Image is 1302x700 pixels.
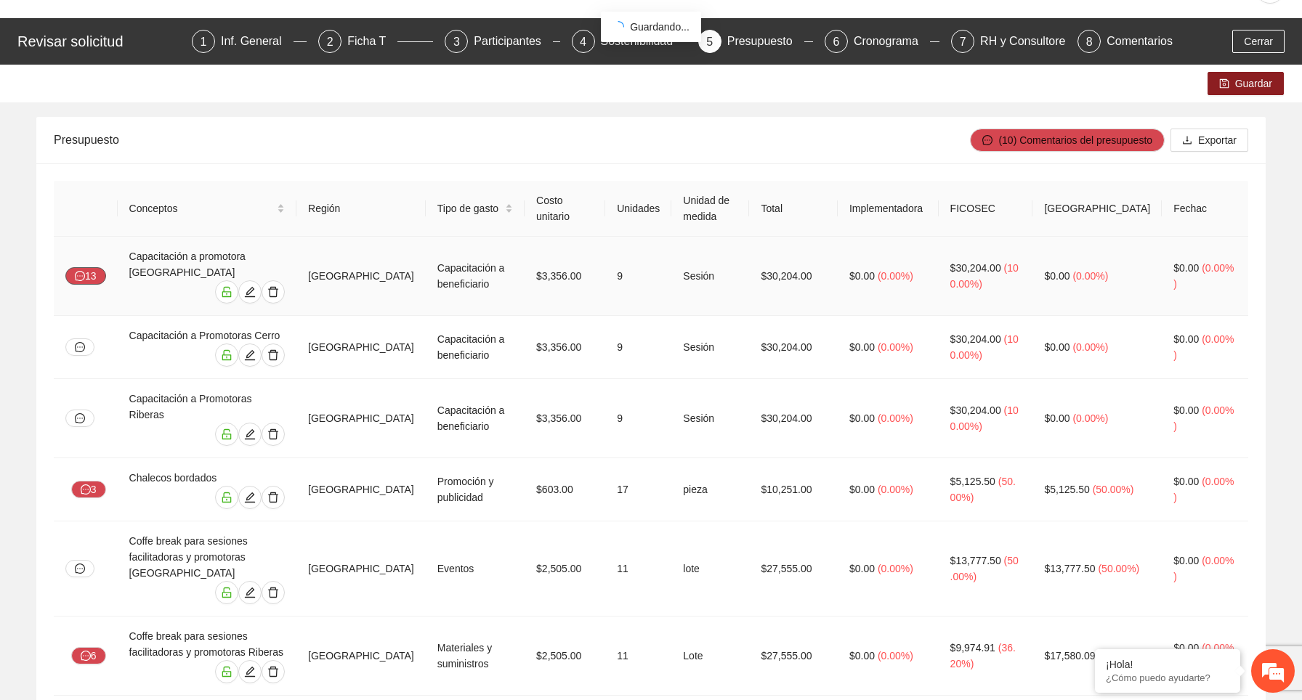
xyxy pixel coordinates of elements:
div: Coffe break para sesiones facilitadoras y promotoras [GEOGRAPHIC_DATA] [129,533,285,581]
span: ( 0.00% ) [1173,476,1234,503]
span: $0.00 [849,484,875,495]
div: 7RH y Consultores [951,30,1066,53]
span: unlock [216,428,238,440]
span: $30,204.00 [950,333,1001,345]
th: Implementadora [838,181,939,237]
span: ( 100.00% ) [950,262,1019,290]
button: delete [262,660,285,683]
span: Tipo de gasto [437,200,502,216]
span: 6 [833,36,839,48]
td: 9 [605,379,671,458]
span: edit [239,349,261,361]
span: ( 0.00% ) [1072,341,1108,353]
span: ( 0.00% ) [1173,642,1234,670]
span: message [982,135,992,147]
td: Capacitación a beneficiario [426,237,525,316]
th: Unidad de medida [671,181,749,237]
span: message [75,413,85,423]
span: Guardando... [630,21,690,33]
span: Estamos en línea. [84,194,201,341]
span: $9,974.91 [950,642,995,654]
span: delete [262,428,284,440]
span: edit [239,286,261,298]
td: Sesión [671,316,749,379]
td: Capacitación a beneficiario [426,316,525,379]
div: Coffe break para sesiones facilitadoras y promotoras Riberas [129,628,285,660]
td: $3,356.00 [525,237,605,316]
span: download [1182,135,1192,147]
td: $30,204.00 [749,237,838,316]
span: message [75,563,85,574]
div: Capacitación a Promotoras Cerro [129,327,285,343]
td: [GEOGRAPHIC_DATA] [296,316,426,379]
span: edit [239,587,261,598]
span: Exportar [1198,132,1237,148]
span: edit [239,492,261,503]
span: $0.00 [1173,555,1199,566]
td: pieza [671,458,749,521]
span: $0.00 [1044,270,1069,282]
span: delete [262,286,284,298]
div: 6Cronograma [825,30,939,53]
div: Participantes [474,30,553,53]
span: unlock [216,349,238,361]
div: Ficha T [347,30,397,53]
span: ( 0.00% ) [1173,555,1234,582]
button: delete [262,423,285,446]
td: Capacitación a beneficiario [426,379,525,458]
span: ( 0.00% ) [878,484,913,495]
td: [GEOGRAPHIC_DATA] [296,521,426,616]
td: 9 [605,237,671,316]
div: Comentarios [1107,30,1173,53]
td: Sesión [671,379,749,458]
button: edit [238,343,262,367]
span: ( 100.00% ) [950,404,1019,432]
textarea: Escriba su mensaje y pulse “Intro” [7,396,277,447]
button: unlock [215,486,238,509]
button: downloadExportar [1170,129,1248,152]
span: ( 0.00% ) [878,270,913,282]
button: delete [262,280,285,304]
button: message3 [71,481,106,498]
td: $30,204.00 [749,379,838,458]
td: 17 [605,458,671,521]
span: $0.00 [1173,404,1199,416]
button: delete [262,581,285,604]
span: loading [610,19,626,35]
button: delete [262,343,285,367]
div: Cronograma [854,30,930,53]
span: ( 0.00% ) [878,412,913,424]
span: unlock [216,666,238,677]
div: Inf. General [221,30,294,53]
button: message6 [71,647,106,664]
th: Unidades [605,181,671,237]
td: [GEOGRAPHIC_DATA] [296,379,426,458]
div: 4Sostenibilidad [572,30,687,53]
td: $2,505.00 [525,521,605,616]
span: $5,125.50 [950,476,995,487]
span: $0.00 [849,341,875,353]
th: Conceptos [118,181,296,237]
td: $2,505.00 [525,616,605,696]
button: message [65,338,94,356]
span: $13,777.50 [950,555,1001,566]
button: unlock [215,280,238,304]
div: RH y Consultores [980,30,1083,53]
span: 4 [580,36,586,48]
span: ( 50.00% ) [1098,563,1139,574]
td: $603.00 [525,458,605,521]
div: 8Comentarios [1077,30,1173,53]
span: $0.00 [849,563,875,574]
span: 2 [327,36,333,48]
span: ( 0.00% ) [1072,412,1108,424]
th: Tipo de gasto [426,181,525,237]
span: 7 [960,36,966,48]
button: saveGuardar [1208,72,1284,95]
td: 11 [605,616,671,696]
span: ( 50.00% ) [1093,484,1134,495]
td: Sesión [671,237,749,316]
span: delete [262,349,284,361]
span: 3 [453,36,460,48]
div: Presupuesto [727,30,804,53]
th: [GEOGRAPHIC_DATA] [1032,181,1162,237]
